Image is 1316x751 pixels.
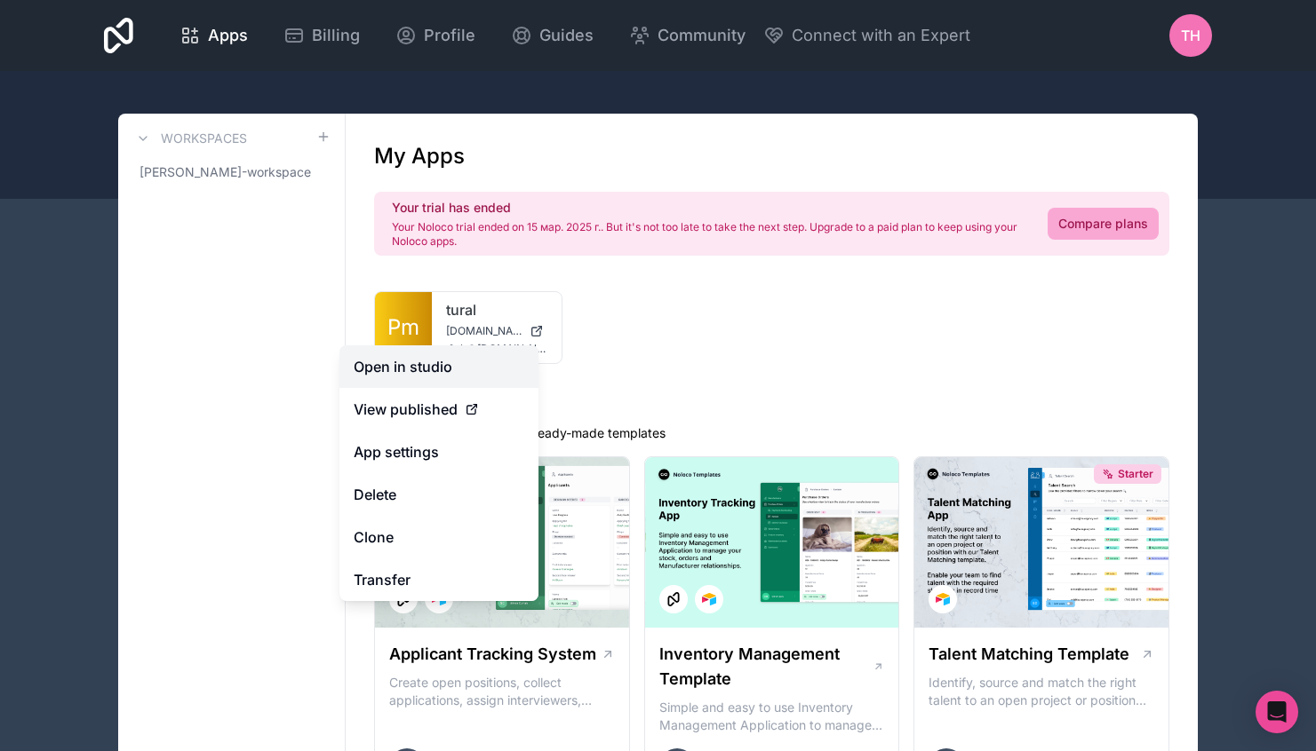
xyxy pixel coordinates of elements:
img: Airtable Logo [936,592,950,606]
h1: Inventory Management Template [659,642,873,692]
div: Open Intercom Messenger [1256,691,1298,733]
p: Simple and easy to use Inventory Management Application to manage your stock, orders and Manufact... [659,699,885,734]
h2: Your trial has ended [392,199,1026,217]
span: Billing [312,23,360,48]
a: Profile [381,16,490,55]
span: TH [1181,25,1200,46]
a: Transfer [339,558,538,601]
a: Pm [375,292,432,363]
span: Pm [387,313,419,342]
span: Community [658,23,746,48]
span: [DOMAIN_NAME] [446,324,522,338]
span: Profile [424,23,475,48]
h1: My Apps [374,142,465,170]
p: Your Noloco trial ended on 15 мар. 2025 г.. But it's not too late to take the next step. Upgrade ... [392,220,1026,249]
p: Identify, source and match the right talent to an open project or position with our Talent Matchi... [929,674,1154,709]
span: Apps [208,23,248,48]
h1: Talent Matching Template [929,642,1129,667]
a: Open in studio [339,345,538,388]
span: Connect with an Expert [792,23,970,48]
span: [PERSON_NAME]-workspace [140,163,311,181]
a: Workspaces [132,128,247,149]
span: View published [354,399,458,420]
a: [DOMAIN_NAME] [446,324,547,338]
span: h@[DOMAIN_NAME] [460,342,547,356]
img: Airtable Logo [702,592,716,606]
h3: Workspaces [161,130,247,147]
button: Delete [339,473,538,516]
a: Guides [497,16,608,55]
button: Connect with an Expert [763,23,970,48]
a: [PERSON_NAME]-workspace [132,156,331,188]
h1: Applicant Tracking System [389,642,596,667]
a: Community [615,16,760,55]
h1: Templates [374,392,1169,421]
span: Starter [1118,467,1153,481]
p: Create open positions, collect applications, assign interviewers, centralise candidate feedback a... [389,674,615,709]
p: Get started with one of our ready-made templates [374,424,1169,442]
span: Guides [539,23,594,48]
a: Compare plans [1048,208,1159,240]
a: tural [446,299,547,320]
a: App settings [339,431,538,473]
a: View published [339,388,538,431]
a: Clone [339,516,538,558]
a: Apps [165,16,262,55]
a: Billing [269,16,374,55]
